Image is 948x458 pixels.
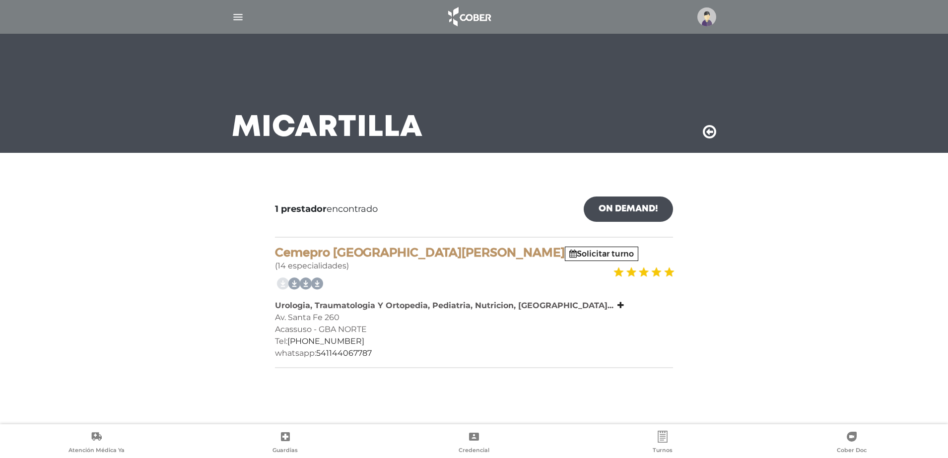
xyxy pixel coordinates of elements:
[653,447,673,456] span: Turnos
[569,249,634,259] a: Solicitar turno
[380,431,568,456] a: Credencial
[275,246,673,272] div: (14 especialidades)
[275,246,673,260] h4: Cemepro [GEOGRAPHIC_DATA][PERSON_NAME]
[287,336,364,346] a: [PHONE_NUMBER]
[275,301,613,310] b: Urologia, Traumatologia Y Ortopedia, Pediatria, Nutricion, [GEOGRAPHIC_DATA]...
[697,7,716,26] img: profile-placeholder.svg
[443,5,495,29] img: logo_cober_home-white.png
[275,203,327,214] b: 1 prestador
[2,431,191,456] a: Atención Médica Ya
[757,431,946,456] a: Cober Doc
[837,447,867,456] span: Cober Doc
[275,202,378,216] span: encontrado
[275,347,673,359] div: whatsapp:
[232,11,244,23] img: Cober_menu-lines-white.svg
[232,115,423,141] h3: Mi Cartilla
[68,447,125,456] span: Atención Médica Ya
[568,431,757,456] a: Turnos
[584,196,673,222] a: On Demand!
[459,447,489,456] span: Credencial
[275,324,673,335] div: Acassuso - GBA NORTE
[272,447,298,456] span: Guardias
[275,335,673,347] div: Tel:
[612,261,675,283] img: estrellas_badge.png
[191,431,379,456] a: Guardias
[316,348,372,358] a: 541144067787
[275,312,673,324] div: Av. Santa Fe 260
